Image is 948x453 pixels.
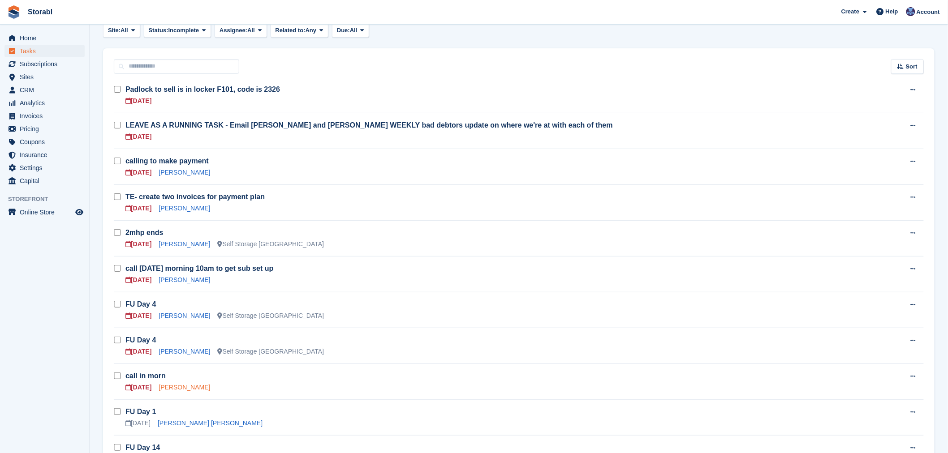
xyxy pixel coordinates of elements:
a: [PERSON_NAME] [159,169,210,176]
a: menu [4,32,85,44]
span: All [121,26,128,35]
a: [PERSON_NAME] [PERSON_NAME] [158,419,263,427]
a: [PERSON_NAME] [159,312,210,319]
a: menu [4,136,85,148]
a: FU Day 4 [125,300,156,308]
a: LEAVE AS A RUNNING TASK - Email [PERSON_NAME] and [PERSON_NAME] WEEKLY bad debtors update on wher... [125,121,613,129]
div: [DATE] [125,311,151,321]
img: Tegan Ewart [906,7,915,16]
span: Subscriptions [20,58,73,70]
span: Sites [20,71,73,83]
span: Status: [149,26,168,35]
div: [DATE] [125,96,151,106]
span: Storefront [8,195,89,204]
a: calling to make payment [125,157,209,165]
a: FU Day 14 [125,444,160,451]
div: [DATE] [125,204,151,213]
a: [PERSON_NAME] [159,240,210,248]
a: FU Day 4 [125,336,156,344]
a: TE- create two invoices for payment plan [125,193,265,201]
span: Any [306,26,317,35]
span: Help [886,7,898,16]
a: menu [4,175,85,187]
button: Status: Incomplete [144,23,211,38]
a: menu [4,162,85,174]
button: Related to: Any [271,23,328,38]
span: Incomplete [168,26,199,35]
a: call [DATE] morning 10am to get sub set up [125,265,273,272]
div: [DATE] [125,419,151,428]
div: [DATE] [125,168,151,177]
span: All [350,26,358,35]
div: [DATE] [125,347,151,356]
button: Due: All [332,23,369,38]
span: Analytics [20,97,73,109]
span: Invoices [20,110,73,122]
div: Self Storage [GEOGRAPHIC_DATA] [218,347,324,356]
a: [PERSON_NAME] [159,348,210,355]
span: Coupons [20,136,73,148]
div: [DATE] [125,132,151,141]
div: [DATE] [125,239,151,249]
a: [PERSON_NAME] [159,384,210,391]
span: Tasks [20,45,73,57]
span: Home [20,32,73,44]
a: menu [4,206,85,218]
span: Create [841,7,859,16]
div: Self Storage [GEOGRAPHIC_DATA] [218,239,324,249]
a: menu [4,45,85,57]
span: Capital [20,175,73,187]
span: Due: [337,26,350,35]
span: Insurance [20,149,73,161]
a: Storabl [24,4,56,19]
a: [PERSON_NAME] [159,276,210,283]
a: menu [4,110,85,122]
span: Account [917,8,940,17]
a: menu [4,123,85,135]
button: Assignee: All [215,23,267,38]
a: menu [4,97,85,109]
a: [PERSON_NAME] [159,205,210,212]
span: Site: [108,26,121,35]
div: Self Storage [GEOGRAPHIC_DATA] [218,311,324,321]
div: [DATE] [125,383,151,392]
a: Preview store [74,207,85,218]
button: Site: All [103,23,140,38]
span: Related to: [276,26,306,35]
img: stora-icon-8386f47178a22dfd0bd8f6a31ec36ba5ce8667c1dd55bd0f319d3a0aa187defe.svg [7,5,21,19]
a: menu [4,149,85,161]
span: Assignee: [220,26,247,35]
span: Pricing [20,123,73,135]
a: call in morn [125,372,166,380]
a: menu [4,84,85,96]
span: All [247,26,255,35]
a: 2mhp ends [125,229,163,236]
span: Sort [906,62,918,71]
span: Settings [20,162,73,174]
div: [DATE] [125,275,151,285]
a: FU Day 1 [125,408,156,415]
a: menu [4,71,85,83]
span: Online Store [20,206,73,218]
span: CRM [20,84,73,96]
a: Padlock to sell is in locker F101, code is 2326 [125,85,280,93]
a: menu [4,58,85,70]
